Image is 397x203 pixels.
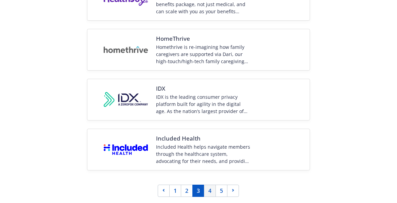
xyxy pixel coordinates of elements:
img: Vendor logo for IDX [104,92,148,107]
div: IDX is the leading consumer privacy platform built for agility in the digital age. As the nation’... [156,93,251,115]
a: Page 1 [169,185,181,197]
a: Page 3 is your current page [192,185,204,197]
div: Homethrive is re-imagining how family caregivers are supported via Dari, our high-touch/high-tech... [156,43,251,65]
a: Page 2 [181,185,193,197]
a: Page 4 [204,185,216,197]
img: Vendor logo for Included Health [104,144,148,155]
a: Page 5 [215,185,227,197]
span: HomeThrive [156,35,251,43]
span: Included Health [156,134,251,143]
div: Included Health helps navigate members through the healthcare system, advocating for their needs,... [156,143,251,165]
a: Previous page [158,185,170,197]
img: Vendor logo for HomeThrive [104,46,148,53]
a: Next page [227,185,239,197]
span: IDX [156,85,251,93]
